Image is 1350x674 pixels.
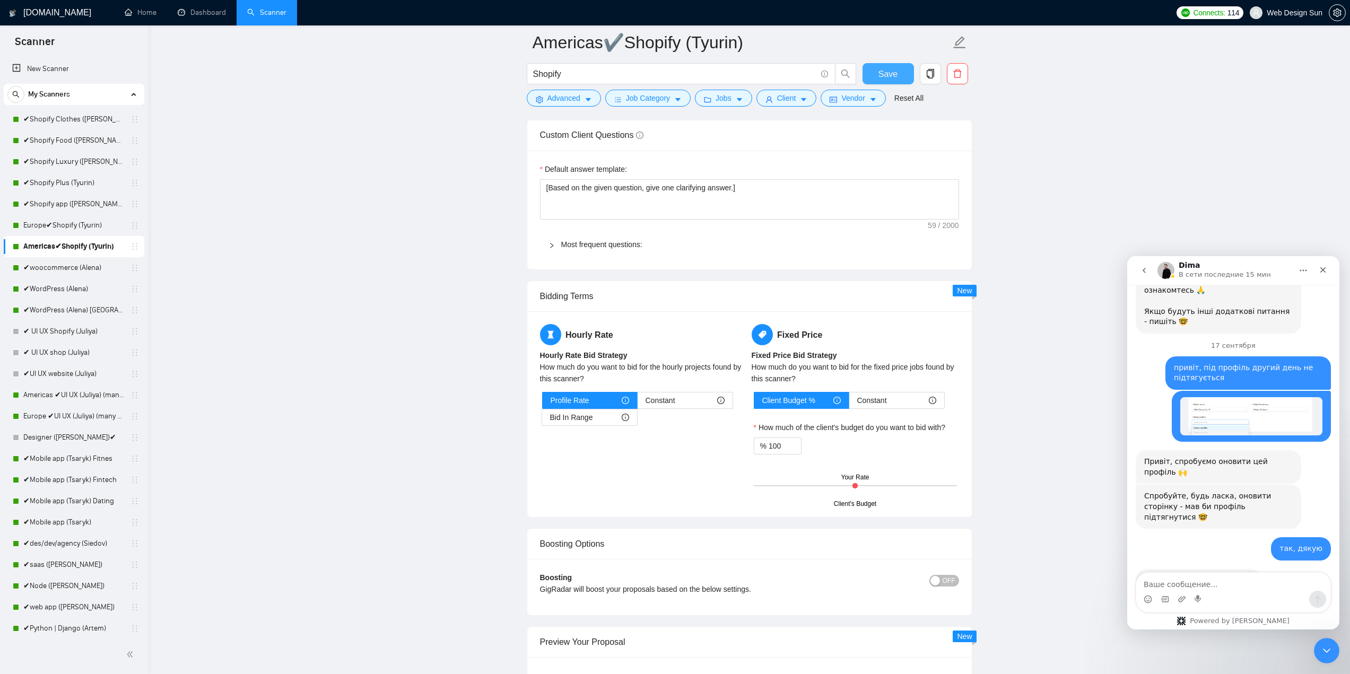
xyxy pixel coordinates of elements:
span: holder [130,136,139,145]
div: привіт, під профіль другий день не підтягується [47,107,195,127]
iframe: Intercom live chat [1314,638,1339,663]
span: search [8,91,24,98]
a: Europe ✔UI UX (Juliya) (many posts) [23,406,124,427]
span: Job Category [626,92,670,104]
button: Средство выбора GIF-файла [33,339,42,347]
span: copy [920,69,940,78]
span: New [957,286,972,295]
span: holder [130,391,139,399]
span: holder [130,539,139,548]
div: Client's Budget [834,499,876,509]
div: Most frequent questions: [540,232,959,257]
div: Bidding Terms [540,281,959,311]
a: ✔Shopify Plus (Tyurin) [23,172,124,194]
span: caret-down [869,95,877,103]
div: привіт, під профіль другий день не підтягується [38,100,204,134]
span: caret-down [585,95,592,103]
a: ✔Mobile app (Tsaryk) Dating [23,491,124,512]
a: Americas ✔UI UX (Juliya) (many posts) [23,384,124,406]
img: logo [9,5,16,22]
button: settingAdvancedcaret-down [527,90,601,107]
span: holder [130,157,139,166]
iframe: Intercom live chat [1127,256,1339,629]
button: Добавить вложение [50,339,59,347]
a: ✔WordPress (Alena) [23,278,124,300]
span: holder [130,497,139,505]
a: ✔UI UX website (Juliya) [23,363,124,384]
span: Constant [646,392,675,408]
span: Scanner [6,34,63,56]
textarea: Default answer template: [540,179,959,220]
a: New Scanner [12,58,136,80]
span: New [957,632,972,641]
a: ✔Shopify Clothes ([PERSON_NAME]) [23,109,124,130]
span: caret-down [800,95,807,103]
span: edit [953,36,966,49]
div: Будь ласка, звертайтесь 🙌 [8,313,134,336]
div: Dima говорит… [8,194,204,229]
a: Designer ([PERSON_NAME])✔ [23,427,124,448]
span: Jobs [716,92,731,104]
button: search [835,63,856,84]
textarea: Ваше сообщение... [9,317,203,335]
span: delete [947,69,968,78]
input: Scanner name... [533,29,951,56]
span: info-circle [636,132,643,139]
h5: Hourly Rate [540,324,747,345]
div: artemrasenko@webdesignsun.com говорит… [8,100,204,135]
div: Спробуйте, будь ласка, оновити сторінку - мав би профіль підтягнутися 🤓 [8,229,174,273]
label: Default answer template: [540,163,627,175]
span: Bid In Range [550,409,593,425]
span: info-circle [821,71,828,77]
span: holder [130,348,139,357]
h5: Fixed Price [752,324,959,345]
span: setting [1329,8,1345,17]
span: caret-down [674,95,682,103]
button: userClientcaret-down [756,90,817,107]
div: Привіт, спробуємо оновити цей профіль 🙌 [8,194,174,227]
div: Your Rate [841,472,869,483]
button: Отправить сообщение… [182,335,199,352]
a: ✔Shopify Food ([PERSON_NAME]) [23,130,124,151]
a: ✔saas ([PERSON_NAME]) [23,554,124,575]
button: Save [863,63,914,84]
span: user [765,95,773,103]
span: info-circle [833,397,841,404]
span: Advanced [547,92,580,104]
button: copy [920,63,941,84]
li: New Scanner [4,58,144,80]
span: OFF [943,575,955,587]
span: search [835,69,856,78]
span: Connects: [1193,7,1225,19]
span: info-circle [622,397,629,404]
span: info-circle [622,414,629,421]
div: artemrasenko@webdesignsun.com говорит… [8,135,204,194]
button: Средство выбора эмодзи [16,339,25,347]
div: Dima говорит… [8,229,204,281]
span: folder [704,95,711,103]
a: ✔Mobile app (Tsaryk) Fitnes [23,448,124,469]
button: idcardVendorcaret-down [821,90,885,107]
span: holder [130,264,139,272]
span: holder [130,603,139,611]
input: How much of the client's budget do you want to bid with? [769,438,801,454]
button: search [7,86,24,103]
div: Привіт, спробуємо оновити цей профіль 🙌 [17,200,166,221]
span: holder [130,454,139,463]
a: homeHome [125,8,156,17]
span: holder [130,200,139,208]
a: dashboardDashboard [178,8,226,17]
div: How much do you want to bid for the fixed price jobs found by this scanner? [752,361,959,384]
a: searchScanner [247,8,286,17]
span: holder [130,370,139,378]
b: Boosting [540,573,572,582]
a: ✔Mobile app (Tsaryk) Fintech [23,469,124,491]
a: ✔woocommerce (Alena) [23,257,124,278]
a: Europe✔Shopify (Tyurin) [23,215,124,236]
div: Dima говорит… [8,313,204,360]
span: holder [130,306,139,314]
